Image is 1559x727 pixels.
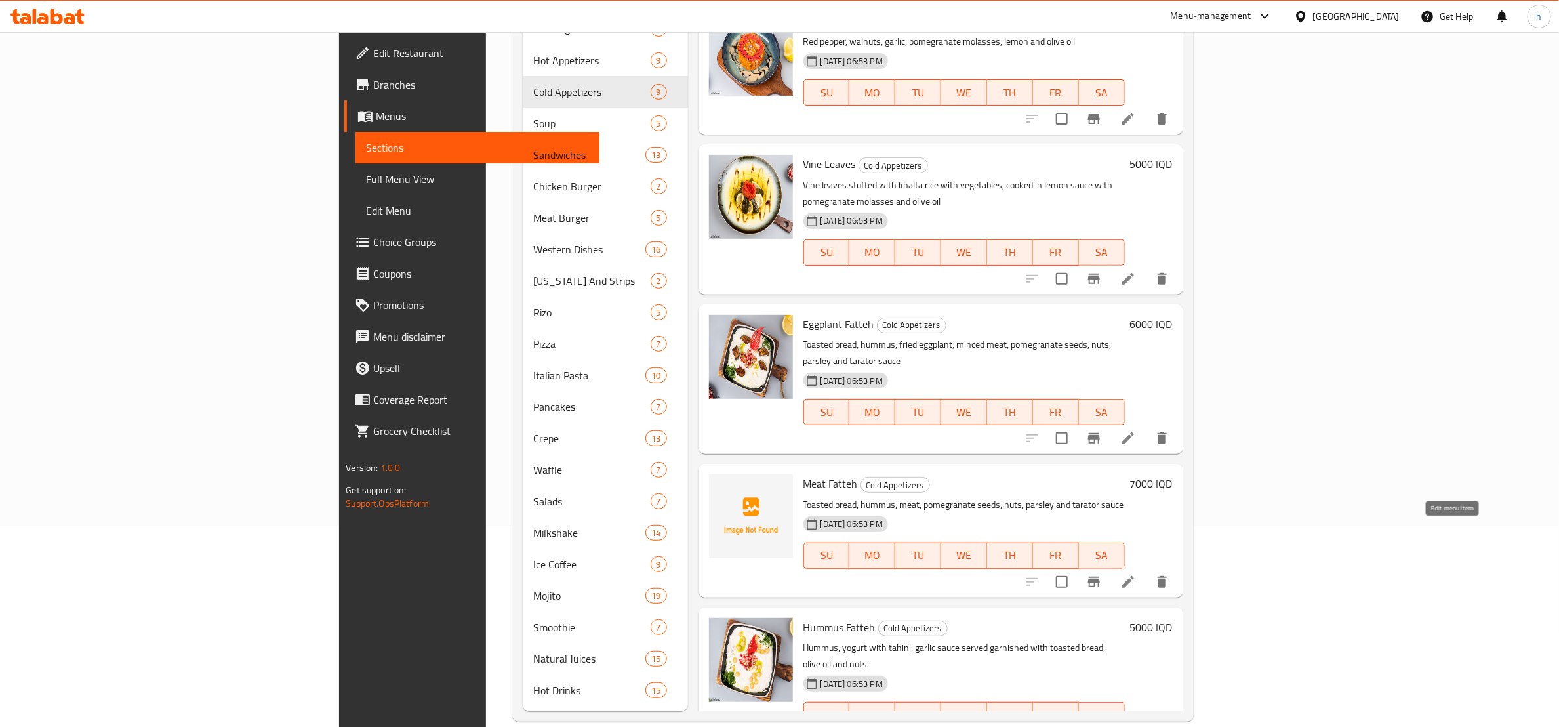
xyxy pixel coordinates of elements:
span: Eggplant Fatteh [803,314,874,334]
button: FR [1033,239,1079,266]
a: Edit menu item [1120,430,1136,446]
a: Coverage Report [344,384,599,415]
nav: Menu sections [523,8,688,711]
span: SU [809,403,845,422]
img: Meat Fatteh [709,474,793,558]
a: Upsell [344,352,599,384]
span: Soup [533,115,650,131]
p: Toasted bread, hummus, fried eggplant, minced meat, pomegranate seeds, nuts, parsley and tarator ... [803,337,1125,369]
div: Sandwiches13 [523,139,688,171]
span: Chicken Burger [533,178,650,194]
div: items [651,210,667,226]
h6: 7000 IQD [1130,474,1173,493]
span: Crepe [533,430,645,446]
div: Smoothie [533,619,650,635]
span: TU [901,83,936,102]
a: Promotions [344,289,599,321]
img: Vine Leaves [709,155,793,239]
span: MO [855,706,890,725]
span: Milkshake [533,525,645,541]
div: Pancakes [533,399,650,415]
span: 7 [651,621,666,634]
span: MO [855,403,890,422]
span: Hot Drinks [533,682,645,698]
div: Italian Pasta10 [523,360,688,391]
span: 2 [651,275,666,287]
span: FR [1038,243,1074,262]
span: 13 [646,432,666,445]
span: [DATE] 06:53 PM [815,678,888,690]
span: SA [1084,546,1120,565]
div: Salads [533,493,650,509]
div: items [651,336,667,352]
button: TH [987,239,1033,266]
button: SA [1079,399,1125,425]
span: SA [1084,243,1120,262]
div: Crepe13 [523,423,688,454]
div: items [651,399,667,415]
span: h [1537,9,1542,24]
button: TU [895,543,941,569]
span: Edit Menu [366,203,589,218]
button: MO [849,543,895,569]
span: Pizza [533,336,650,352]
span: 7 [651,401,666,413]
span: Sandwiches [533,147,645,163]
button: Branch-specific-item [1078,423,1110,454]
button: Branch-specific-item [1078,566,1110,598]
div: Natural Juices15 [523,643,688,675]
div: items [651,462,667,478]
span: Menu disclaimer [373,329,589,344]
div: items [651,493,667,509]
img: Eggplant Fatteh [709,315,793,399]
span: 7 [651,495,666,508]
button: TH [987,399,1033,425]
div: Hot Appetizers9 [523,45,688,76]
div: Meat Burger5 [523,202,688,234]
button: TH [987,543,1033,569]
span: TH [992,83,1028,102]
a: Support.OpsPlatform [346,495,429,512]
button: SU [803,543,850,569]
div: Waffle7 [523,454,688,486]
button: delete [1146,263,1178,295]
span: FR [1038,706,1074,725]
div: Salads7 [523,486,688,517]
span: TH [992,546,1028,565]
div: items [651,273,667,289]
span: Cold Appetizers [878,318,946,333]
div: items [645,147,666,163]
span: FR [1038,546,1074,565]
button: Branch-specific-item [1078,103,1110,135]
div: Mojito [533,588,645,604]
span: 1.0.0 [380,459,401,476]
span: Western Dishes [533,241,645,257]
h6: 6000 IQD [1130,315,1173,333]
div: Milkshake14 [523,517,688,549]
span: Select to update [1048,105,1076,133]
div: Chicken Burger2 [523,171,688,202]
div: Natural Juices [533,651,645,667]
span: MO [855,546,890,565]
div: items [645,682,666,698]
div: Pizza7 [523,328,688,360]
span: SA [1084,403,1120,422]
button: SU [803,239,850,266]
span: 2 [651,180,666,193]
span: FR [1038,403,1074,422]
div: Cold Appetizers [860,477,930,493]
span: Hot Appetizers [533,52,650,68]
span: Select to update [1048,425,1076,452]
a: Sections [355,132,599,163]
span: Select to update [1048,568,1076,596]
span: 19 [646,590,666,602]
button: FR [1033,543,1079,569]
p: Hummus, yogurt with tahini, garlic sauce served garnished with toasted bread, olive oil and nuts [803,640,1125,673]
div: Western Dishes16 [523,234,688,265]
span: TU [901,403,936,422]
a: Branches [344,69,599,100]
div: [US_STATE] And Strips2 [523,265,688,297]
